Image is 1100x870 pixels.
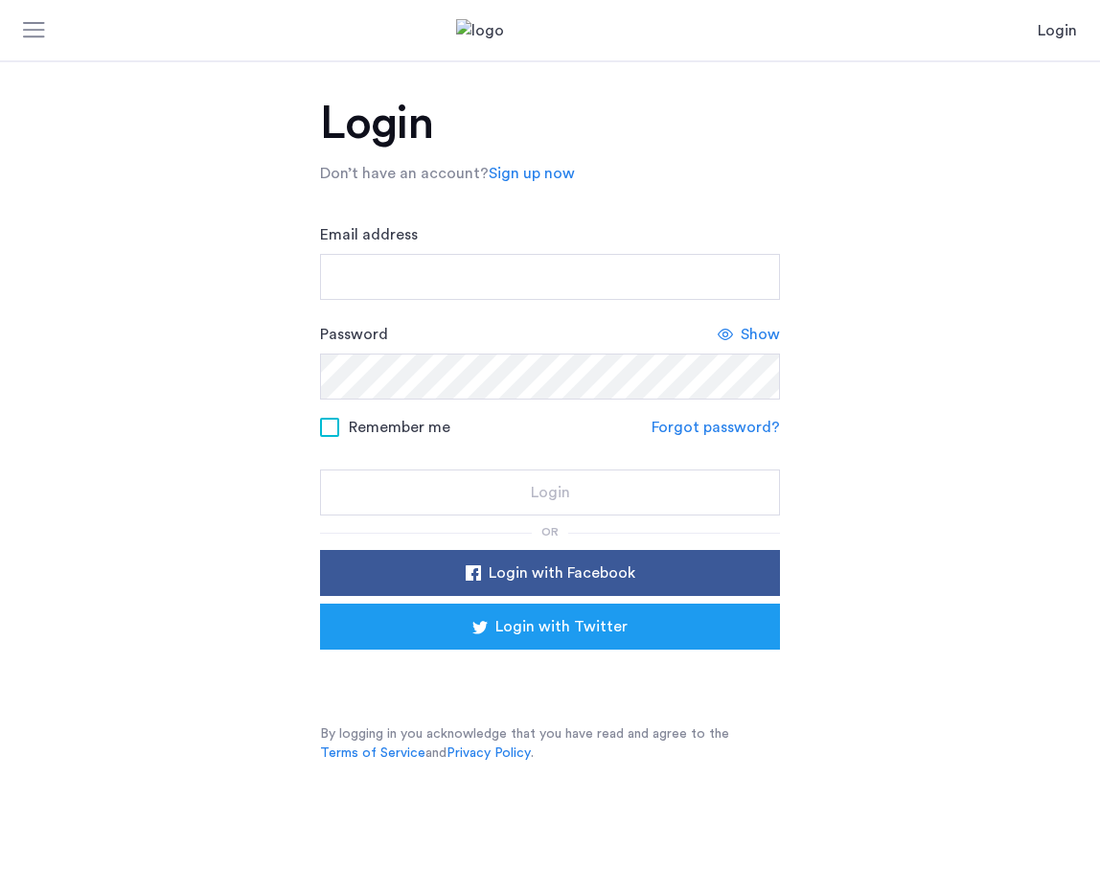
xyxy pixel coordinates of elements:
[531,481,570,504] span: Login
[447,744,531,763] a: Privacy Policy
[320,166,489,181] span: Don’t have an account?
[489,162,575,185] a: Sign up now
[320,469,780,515] button: button
[320,604,780,650] button: button
[456,19,644,42] img: logo
[1038,19,1077,42] a: Login
[349,416,450,439] span: Remember me
[652,416,780,439] a: Forgot password?
[320,101,780,147] h1: Login
[495,615,628,638] span: Login with Twitter
[320,323,388,346] label: Password
[320,724,780,763] p: By logging in you acknowledge that you have read and agree to the and .
[320,744,425,763] a: Terms of Service
[741,323,780,346] span: Show
[320,550,780,596] button: button
[320,223,418,246] label: Email address
[489,561,635,584] span: Login with Facebook
[456,19,644,42] a: Cazamio Logo
[541,526,559,538] span: or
